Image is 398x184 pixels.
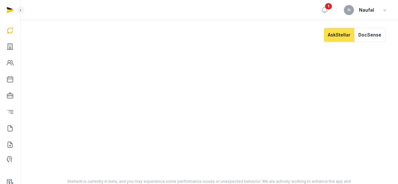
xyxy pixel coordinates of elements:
span: N [348,8,350,12]
button: N [344,5,354,15]
button: DocSense [354,28,385,42]
span: Naufal [359,6,374,14]
button: AskStellar [324,28,354,42]
span: 1 [325,3,332,9]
